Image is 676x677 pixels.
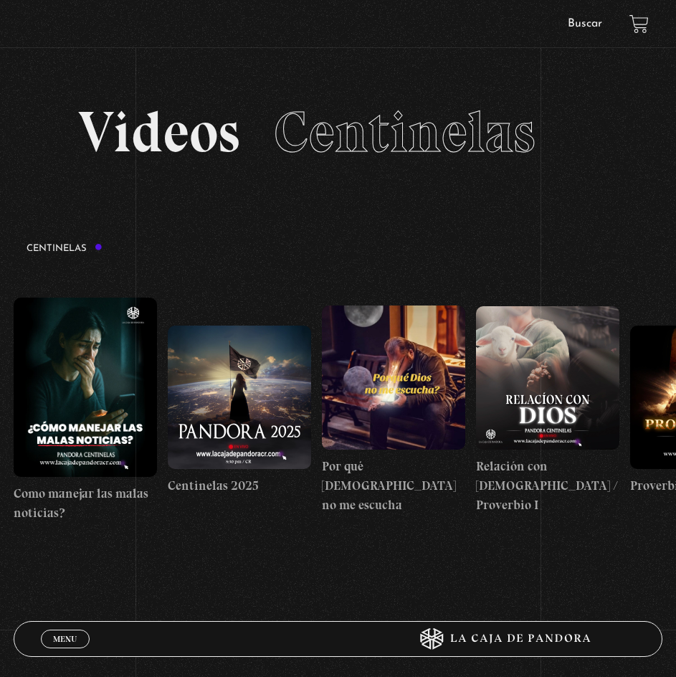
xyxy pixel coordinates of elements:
span: Cerrar [48,646,82,656]
h4: Por qué [DEMOGRAPHIC_DATA] no me escucha [322,457,465,515]
h4: Relación con [DEMOGRAPHIC_DATA] / Proverbio I [476,457,619,515]
a: Por qué [DEMOGRAPHIC_DATA] no me escucha [322,268,465,552]
a: Buscar [568,18,602,29]
a: View your shopping cart [629,14,649,34]
h3: Centinelas [27,243,103,253]
h2: Videos [78,103,597,161]
a: Centinelas 2025 [168,268,311,552]
a: Relación con [DEMOGRAPHIC_DATA] / Proverbio I [476,268,619,552]
h4: Como manejar las malas noticias? [14,484,157,523]
a: Como manejar las malas noticias? [14,268,157,552]
span: Menu [53,635,77,643]
span: Centinelas [274,98,535,166]
h4: Centinelas 2025 [168,476,311,496]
